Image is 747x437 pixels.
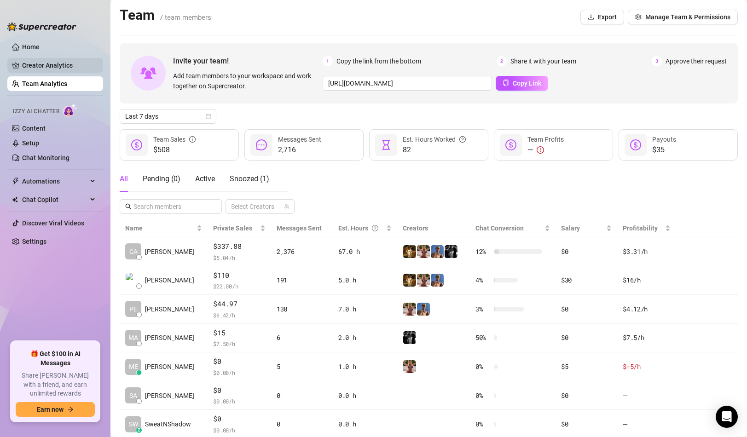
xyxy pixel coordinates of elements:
div: $3.31 /h [623,247,671,257]
span: Copy Link [513,80,541,87]
span: Messages Sent [277,224,322,232]
span: $44.97 [213,299,265,310]
span: $ 6.42 /h [213,310,265,320]
span: 3 % [475,304,490,314]
td: — [617,381,676,410]
span: Earn now [37,406,64,413]
span: $ 5.04 /h [213,253,265,262]
img: Destiny [417,245,430,258]
img: Dallas [431,245,444,258]
img: Marvin [403,331,416,344]
a: Chat Monitoring [22,154,69,161]
span: $110 [213,270,265,281]
button: Earn nowarrow-right [16,402,95,417]
div: 0 [277,419,327,429]
div: 1.0 h [338,362,392,372]
span: Add team members to your workspace and work together on Supercreator. [173,71,319,91]
span: $15 [213,328,265,339]
span: 🎁 Get $100 in AI Messages [16,350,95,368]
span: [PERSON_NAME] [145,333,194,343]
span: SW [129,419,138,429]
div: 191 [277,275,327,285]
span: 0 % [475,391,490,401]
img: AI Chatter [63,103,77,117]
span: 7 team members [159,13,211,22]
span: 12 % [475,247,490,257]
div: $-5 /h [623,362,671,372]
h2: Team [120,6,211,24]
span: Izzy AI Chatter [13,107,59,116]
span: Team Profits [527,136,564,143]
img: Marvin [403,245,416,258]
span: exclamation-circle [537,146,544,154]
span: dollar-circle [505,139,516,150]
div: — [527,144,564,155]
div: 6 [277,333,327,343]
span: $337.88 [213,241,265,252]
th: Creators [397,219,470,237]
span: 0 % [475,362,490,372]
div: z [136,427,142,433]
button: Manage Team & Permissions [628,10,738,24]
span: $ 0.00 /h [213,397,265,406]
span: 2,716 [278,144,321,155]
span: 2 [497,56,507,66]
span: SweatNShadow [145,419,191,429]
input: Search members [133,201,209,212]
span: question-circle [459,134,466,144]
div: $0 [561,304,612,314]
span: arrow-right [67,406,74,413]
img: Dallas [417,303,430,316]
span: ME [129,362,138,372]
span: calendar [206,114,211,119]
div: Pending ( 0 ) [143,173,180,184]
span: $ 7.50 /h [213,339,265,348]
a: Content [22,125,46,132]
span: 4 % [475,275,490,285]
img: Destiny [403,303,416,316]
div: Est. Hours [338,223,384,233]
span: 3 [652,56,662,66]
span: setting [635,14,642,20]
a: Team Analytics [22,80,67,87]
span: Approve their request [666,56,727,66]
div: $4.12 /h [623,304,671,314]
span: $0 [213,356,265,367]
span: dollar-circle [131,139,142,150]
span: message [256,139,267,150]
span: [PERSON_NAME] [145,391,194,401]
span: Share [PERSON_NAME] with a friend, and earn unlimited rewards [16,371,95,398]
img: Destiny [403,360,416,373]
span: Snoozed ( 1 ) [230,174,269,183]
div: $7.5 /h [623,333,671,343]
img: Dallas [431,274,444,287]
div: $30 [561,275,612,285]
div: Team Sales [153,134,196,144]
div: 5 [277,362,327,372]
span: $ 0.00 /h [213,368,265,377]
button: Export [580,10,624,24]
span: 82 [403,144,466,155]
div: $16 /h [623,275,671,285]
div: 138 [277,304,327,314]
img: Destiny [417,274,430,287]
div: 2,376 [277,247,327,257]
span: $508 [153,144,196,155]
span: MA [128,333,138,343]
span: hourglass [381,139,392,150]
img: Chat Copilot [12,196,18,203]
span: Profitability [623,224,658,232]
span: question-circle [372,223,378,233]
span: PE [129,304,137,314]
span: Share it with your team [510,56,576,66]
div: 0.0 h [338,391,392,401]
span: download [588,14,594,20]
span: [PERSON_NAME] [145,275,194,285]
span: Payouts [652,136,676,143]
span: search [125,203,132,210]
span: thunderbolt [12,178,19,185]
span: Chat Conversion [475,224,524,232]
span: team [284,204,290,209]
span: [PERSON_NAME] [145,247,194,257]
a: Home [22,43,40,51]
